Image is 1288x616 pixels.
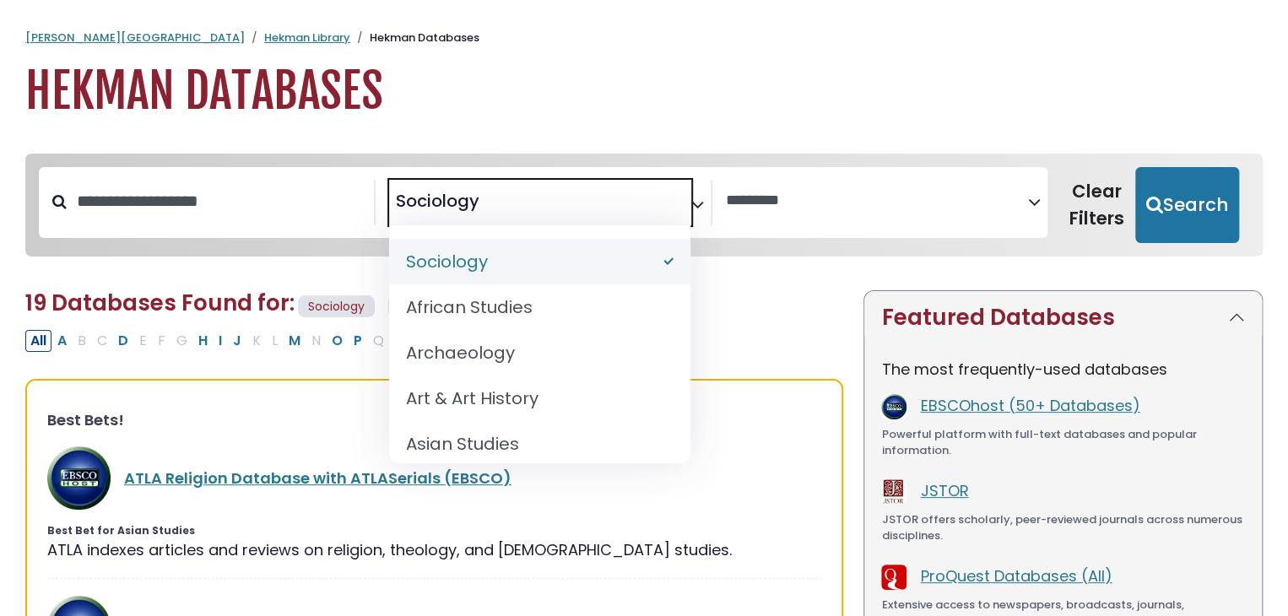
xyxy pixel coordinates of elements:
[389,330,691,376] li: Archaeology
[25,30,1263,46] nav: breadcrumb
[389,376,691,421] li: Art & Art History
[864,291,1262,344] button: Featured Databases
[327,330,348,352] button: Filter Results O
[389,284,691,330] li: African Studies
[920,565,1112,586] a: ProQuest Databases (All)
[284,330,306,352] button: Filter Results M
[483,197,495,215] textarea: Search
[214,330,227,352] button: Filter Results I
[47,538,821,561] div: ATLA indexes articles and reviews on religion, theology, and [DEMOGRAPHIC_DATA] studies.
[25,288,295,318] span: 19 Databases Found for:
[113,330,133,352] button: Filter Results D
[389,188,479,213] li: Sociology
[298,295,375,318] span: Sociology
[726,192,1028,210] textarea: Search
[881,358,1245,381] p: The most frequently-used databases
[881,426,1245,459] div: Powerful platform with full-text databases and popular information.
[920,395,1139,416] a: EBSCOhost (50+ Databases)
[920,480,968,501] a: JSTOR
[25,330,51,352] button: All
[389,421,691,467] li: Asian Studies
[349,330,367,352] button: Filter Results P
[350,30,479,46] li: Hekman Databases
[881,511,1245,544] div: JSTOR offers scholarly, peer-reviewed journals across numerous disciplines.
[124,467,511,489] a: ATLA Religion Database with ATLASerials (EBSCO)
[1058,167,1135,243] button: Clear Filters
[47,523,821,538] div: Best Bet for Asian Studies
[25,30,245,46] a: [PERSON_NAME][GEOGRAPHIC_DATA]
[389,239,691,284] li: Sociology
[47,411,821,430] h3: Best Bets!
[193,330,213,352] button: Filter Results H
[264,30,350,46] a: Hekman Library
[52,330,72,352] button: Filter Results A
[396,188,479,213] span: Sociology
[67,187,374,215] input: Search database by title or keyword
[25,63,1263,120] h1: Hekman Databases
[25,154,1263,257] nav: Search filters
[1135,167,1239,243] button: Submit for Search Results
[25,329,593,350] div: Alpha-list to filter by first letter of database name
[228,330,246,352] button: Filter Results J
